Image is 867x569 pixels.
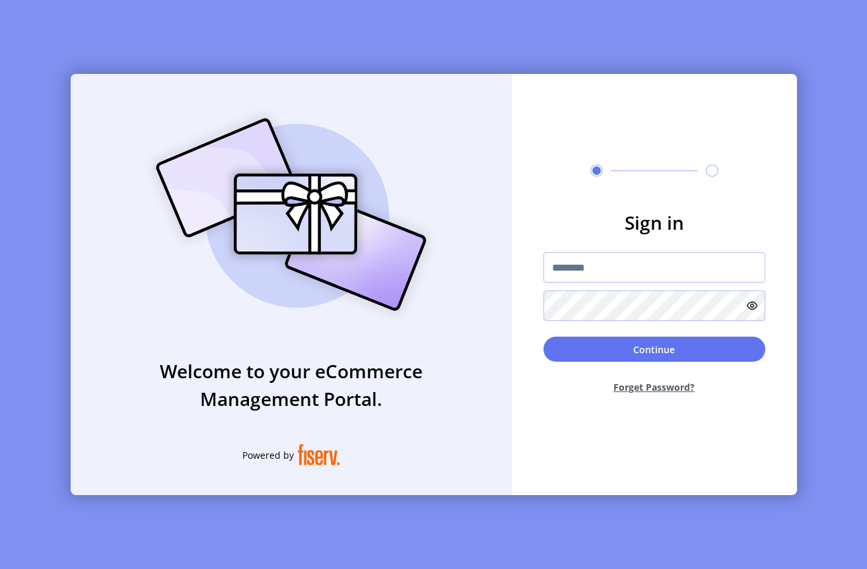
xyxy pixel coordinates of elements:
h3: Sign in [543,209,765,236]
button: Continue [543,337,765,362]
span: Powered by [242,448,294,462]
h3: Welcome to your eCommerce Management Portal. [71,357,512,413]
button: Forget Password? [543,370,765,405]
img: card_Illustration.svg [136,104,446,325]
